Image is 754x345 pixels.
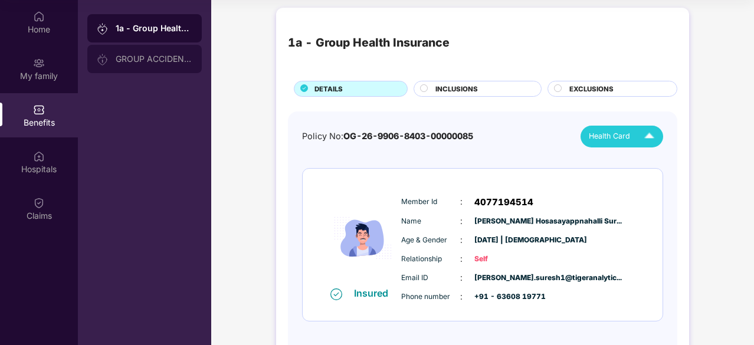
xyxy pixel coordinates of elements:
span: [DATE] | [DEMOGRAPHIC_DATA] [474,235,533,246]
div: 1a - Group Health Insurance [288,34,450,52]
span: : [460,234,463,247]
span: Member Id [401,196,460,208]
span: : [460,290,463,303]
span: EXCLUSIONS [569,84,614,94]
span: Relationship [401,254,460,265]
span: DETAILS [314,84,343,94]
div: Insured [354,287,395,299]
span: [PERSON_NAME].suresh1@tigeranalytic... [474,272,533,284]
div: Policy No: [302,130,473,143]
img: svg+xml;base64,PHN2ZyBpZD0iSG9zcGl0YWxzIiB4bWxucz0iaHR0cDovL3d3dy53My5vcmcvMjAwMC9zdmciIHdpZHRoPS... [33,150,45,162]
img: svg+xml;base64,PHN2ZyB3aWR0aD0iMjAiIGhlaWdodD0iMjAiIHZpZXdCb3g9IjAgMCAyMCAyMCIgZmlsbD0ibm9uZSIgeG... [97,54,109,65]
span: INCLUSIONS [435,84,478,94]
span: Health Card [589,130,630,142]
span: Name [401,216,460,227]
span: 4077194514 [474,195,533,209]
img: icon [327,189,398,287]
img: svg+xml;base64,PHN2ZyB3aWR0aD0iMjAiIGhlaWdodD0iMjAiIHZpZXdCb3g9IjAgMCAyMCAyMCIgZmlsbD0ibm9uZSIgeG... [33,57,45,69]
span: : [460,252,463,265]
img: svg+xml;base64,PHN2ZyBpZD0iSG9tZSIgeG1sbnM9Imh0dHA6Ly93d3cudzMub3JnLzIwMDAvc3ZnIiB3aWR0aD0iMjAiIG... [33,11,45,22]
div: GROUP ACCIDENTAL INSURANCE [116,54,192,64]
span: : [460,215,463,228]
span: Self [474,254,533,265]
span: : [460,271,463,284]
img: svg+xml;base64,PHN2ZyB3aWR0aD0iMjAiIGhlaWdodD0iMjAiIHZpZXdCb3g9IjAgMCAyMCAyMCIgZmlsbD0ibm9uZSIgeG... [97,23,109,35]
span: Email ID [401,272,460,284]
span: Phone number [401,291,460,303]
button: Health Card [581,126,663,147]
span: +91 - 63608 19771 [474,291,533,303]
span: : [460,195,463,208]
span: OG-26-9906-8403-00000085 [343,131,473,141]
div: 1a - Group Health Insurance [116,22,192,34]
img: svg+xml;base64,PHN2ZyBpZD0iQmVuZWZpdHMiIHhtbG5zPSJodHRwOi8vd3d3LnczLm9yZy8yMDAwL3N2ZyIgd2lkdGg9Ij... [33,104,45,116]
img: Icuh8uwCUCF+XjCZyLQsAKiDCM9HiE6CMYmKQaPGkZKaA32CAAACiQcFBJY0IsAAAAASUVORK5CYII= [639,126,660,147]
img: svg+xml;base64,PHN2ZyBpZD0iQ2xhaW0iIHhtbG5zPSJodHRwOi8vd3d3LnczLm9yZy8yMDAwL3N2ZyIgd2lkdGg9IjIwIi... [33,197,45,209]
span: [PERSON_NAME] Hosasayappnahalli Sur... [474,216,533,227]
span: Age & Gender [401,235,460,246]
img: svg+xml;base64,PHN2ZyB4bWxucz0iaHR0cDovL3d3dy53My5vcmcvMjAwMC9zdmciIHdpZHRoPSIxNiIgaGVpZ2h0PSIxNi... [330,288,342,300]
